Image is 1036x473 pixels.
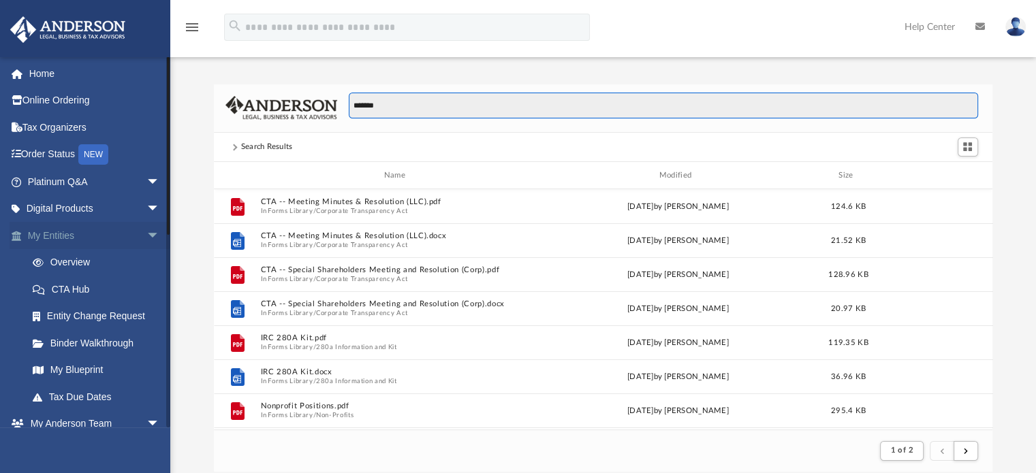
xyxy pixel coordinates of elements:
[268,309,313,318] button: Forms Library
[10,141,180,169] a: Order StatusNEW
[260,241,535,250] span: In
[830,407,865,414] span: 295.4 KB
[540,169,815,182] div: Modified
[146,195,174,223] span: arrow_drop_down
[541,269,815,281] div: [DATE] by [PERSON_NAME]
[316,411,354,420] button: Non-Profits
[260,207,535,216] span: In
[268,207,313,216] button: Forms Library
[184,19,200,35] i: menu
[260,402,535,411] button: Nonprofit Positions.pdf
[316,309,408,318] button: Corporate Transparency Act
[541,201,815,213] div: [DATE] by [PERSON_NAME]
[260,198,535,207] button: CTA -- Meeting Minutes & Resolution (LLC).pdf
[316,377,397,386] button: 280a Information and Kit
[146,222,174,250] span: arrow_drop_down
[349,93,977,118] input: Search files and folders
[10,410,174,438] a: My Anderson Teamarrow_drop_down
[821,169,875,182] div: Size
[541,405,815,417] div: [DATE] by [PERSON_NAME]
[19,383,180,410] a: Tax Due Dates
[1005,17,1026,37] img: User Pic
[10,195,180,223] a: Digital Productsarrow_drop_down
[958,137,978,157] button: Switch to Grid View
[316,343,397,352] button: 280a Information and Kit
[19,303,180,330] a: Entity Change Request
[830,305,865,312] span: 20.97 KB
[830,203,865,210] span: 124.6 KB
[830,237,865,244] span: 21.52 KB
[219,169,253,182] div: id
[260,377,535,386] span: In
[260,343,535,352] span: In
[260,169,534,182] div: Name
[10,60,180,87] a: Home
[541,337,815,349] div: [DATE] by [PERSON_NAME]
[6,16,129,43] img: Anderson Advisors Platinum Portal
[260,334,535,343] button: IRC 280A Kit.pdf
[268,343,313,352] button: Forms Library
[313,377,315,386] span: /
[890,446,913,454] span: 1 of 2
[830,373,865,380] span: 36.96 KB
[260,275,535,284] span: In
[10,87,180,114] a: Online Ordering
[313,275,315,284] span: /
[268,411,313,420] button: Forms Library
[313,309,315,318] span: /
[313,207,315,216] span: /
[10,114,180,141] a: Tax Organizers
[268,377,313,386] button: Forms Library
[828,271,868,278] span: 128.96 KB
[260,368,535,377] button: IRC 280A Kit.docx
[241,141,293,153] div: Search Results
[881,169,977,182] div: id
[541,371,815,383] div: [DATE] by [PERSON_NAME]
[260,300,535,309] button: CTA -- Special Shareholders Meeting and Resolution (Corp).docx
[268,275,313,284] button: Forms Library
[541,303,815,315] div: [DATE] by [PERSON_NAME]
[146,168,174,196] span: arrow_drop_down
[260,411,535,420] span: In
[880,441,923,460] button: 1 of 2
[313,241,315,250] span: /
[19,357,174,384] a: My Blueprint
[313,343,315,352] span: /
[828,339,868,346] span: 119.35 KB
[10,222,180,249] a: My Entitiesarrow_drop_down
[316,275,408,284] button: Corporate Transparency Act
[268,241,313,250] button: Forms Library
[260,266,535,275] button: CTA -- Special Shareholders Meeting and Resolution (Corp).pdf
[78,144,108,165] div: NEW
[19,249,180,276] a: Overview
[214,189,993,429] div: grid
[316,207,408,216] button: Corporate Transparency Act
[19,329,180,357] a: Binder Walkthrough
[146,410,174,438] span: arrow_drop_down
[313,411,315,420] span: /
[260,309,535,318] span: In
[260,232,535,241] button: CTA -- Meeting Minutes & Resolution (LLC).docx
[316,241,408,250] button: Corporate Transparency Act
[19,276,180,303] a: CTA Hub
[184,26,200,35] a: menu
[541,235,815,247] div: [DATE] by [PERSON_NAME]
[227,18,242,33] i: search
[10,168,180,195] a: Platinum Q&Aarrow_drop_down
